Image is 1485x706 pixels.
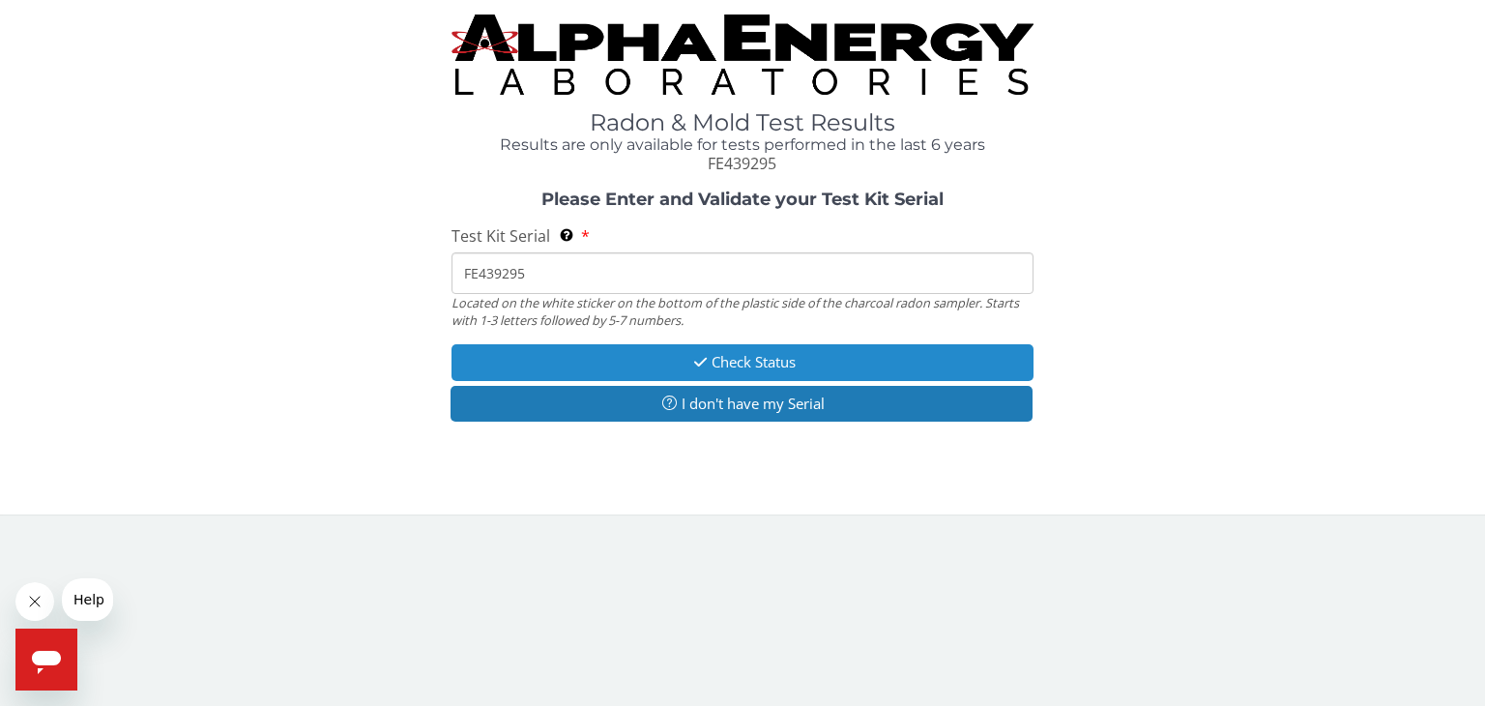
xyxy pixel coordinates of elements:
[541,189,944,210] strong: Please Enter and Validate your Test Kit Serial
[15,582,54,621] iframe: Close message
[62,578,113,621] iframe: Message from company
[451,294,1034,330] div: Located on the white sticker on the bottom of the plastic side of the charcoal radon sampler. Sta...
[451,15,1034,95] img: TightCrop.jpg
[451,344,1034,380] button: Check Status
[15,629,77,691] iframe: Button to launch messaging window
[708,153,776,174] span: FE439295
[451,110,1034,135] h1: Radon & Mold Test Results
[451,386,1033,422] button: I don't have my Serial
[451,136,1034,154] h4: Results are only available for tests performed in the last 6 years
[451,225,550,247] span: Test Kit Serial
